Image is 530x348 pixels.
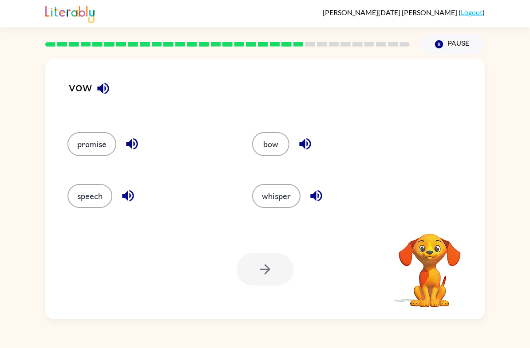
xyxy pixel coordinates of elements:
button: whisper [252,184,301,208]
img: Literably [45,4,95,23]
button: promise [67,132,116,156]
a: Logout [461,8,483,16]
div: ( ) [323,8,485,16]
div: vow [69,76,485,114]
button: speech [67,184,112,208]
button: bow [252,132,289,156]
video: Your browser must support playing .mp4 files to use Literably. Please try using another browser. [385,220,474,309]
span: [PERSON_NAME][DATE] [PERSON_NAME] [323,8,459,16]
button: Pause [420,34,485,55]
